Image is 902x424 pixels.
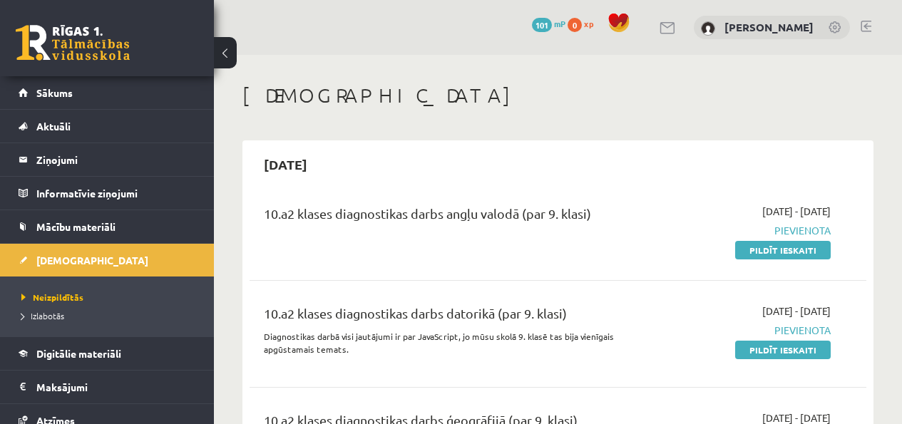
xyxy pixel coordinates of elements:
[19,76,196,109] a: Sākums
[762,204,831,219] span: [DATE] - [DATE]
[242,83,873,108] h1: [DEMOGRAPHIC_DATA]
[19,177,196,210] a: Informatīvie ziņojumi
[701,21,715,36] img: Jegors Rogoļevs
[656,223,831,238] span: Pievienota
[36,347,121,360] span: Digitālie materiāli
[264,304,635,330] div: 10.a2 klases diagnostikas darbs datorikā (par 9. klasi)
[568,18,582,32] span: 0
[36,177,196,210] legend: Informatīvie ziņojumi
[21,291,200,304] a: Neizpildītās
[16,25,130,61] a: Rīgas 1. Tālmācības vidusskola
[264,204,635,230] div: 10.a2 klases diagnostikas darbs angļu valodā (par 9. klasi)
[21,309,200,322] a: Izlabotās
[724,20,814,34] a: [PERSON_NAME]
[735,241,831,259] a: Pildīt ieskaiti
[36,143,196,176] legend: Ziņojumi
[762,304,831,319] span: [DATE] - [DATE]
[19,210,196,243] a: Mācību materiāli
[36,120,71,133] span: Aktuāli
[36,86,73,99] span: Sākums
[21,310,64,321] span: Izlabotās
[19,110,196,143] a: Aktuāli
[568,18,600,29] a: 0 xp
[532,18,565,29] a: 101 mP
[19,337,196,370] a: Digitālie materiāli
[19,143,196,176] a: Ziņojumi
[656,323,831,338] span: Pievienota
[21,291,83,303] span: Neizpildītās
[264,330,635,356] p: Diagnostikas darbā visi jautājumi ir par JavaScript, jo mūsu skolā 9. klasē tas bija vienīgais ap...
[36,371,196,403] legend: Maksājumi
[250,148,322,181] h2: [DATE]
[532,18,552,32] span: 101
[19,244,196,276] a: [DEMOGRAPHIC_DATA]
[19,371,196,403] a: Maksājumi
[36,220,116,233] span: Mācību materiāli
[735,341,831,359] a: Pildīt ieskaiti
[584,18,593,29] span: xp
[554,18,565,29] span: mP
[36,254,148,267] span: [DEMOGRAPHIC_DATA]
